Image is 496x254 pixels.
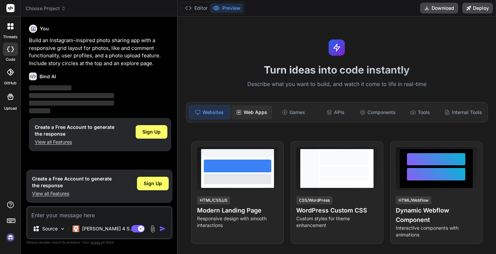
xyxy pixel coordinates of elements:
h4: WordPress Custom CSS [296,206,377,215]
span: ‌ [29,108,50,113]
p: [PERSON_NAME] 4 S.. [82,225,132,232]
label: Upload [4,106,17,111]
div: v 4.0.25 [19,11,33,16]
div: HTML/Webflow [396,196,431,204]
h1: Create a Free Account to generate the response [35,124,114,137]
h1: Turn ideas into code instantly [182,64,492,76]
img: tab_domain_overview_orange.svg [18,39,24,45]
div: Domain: [DOMAIN_NAME] [18,18,74,23]
p: Source [42,225,58,232]
div: Web Apps [231,105,272,119]
div: Tools [400,105,440,119]
img: website_grey.svg [11,18,16,23]
div: APIs [315,105,356,119]
button: Editor [182,3,210,13]
h1: Create a Free Account to generate the response [32,175,112,189]
img: attachment [149,225,157,233]
div: Keywords by Traffic [75,40,114,44]
div: Games [273,105,314,119]
label: GitHub [4,80,17,86]
span: Sign Up [144,180,162,187]
h4: Dynamic Webflow Component [396,206,477,225]
p: Always double-check its answers. Your in Bind [26,239,172,246]
h4: Modern Landing Page [197,206,278,215]
span: ‌ [29,101,114,106]
p: Describe what you want to build, and watch it come to life in real-time [182,80,492,89]
div: HTML/CSS/JS [197,196,230,204]
p: Build an Instagram-inspired photo sharing app with a responsive grid layout for photos, like and ... [29,37,171,67]
img: logo_orange.svg [11,11,16,16]
span: ‌ [29,93,114,98]
span: Sign Up [142,129,161,135]
h6: Bind AI [39,73,56,80]
p: View all Features [35,139,114,145]
button: Deploy [462,3,493,13]
p: Custom styles for theme enhancement [296,215,377,229]
div: CSS/WordPress [296,196,332,204]
label: threads [3,34,18,40]
div: Internal Tools [442,105,485,119]
span: Choose Project [26,5,66,12]
img: Claude 4 Sonnet [73,225,79,232]
div: Components [357,105,398,119]
span: privacy [90,240,103,244]
h6: You [40,25,49,32]
img: Pick Models [60,226,65,232]
p: View all Features [32,190,112,197]
label: code [6,57,15,62]
span: ‌ [29,85,72,90]
p: Interactive components with animations [396,225,477,238]
button: Preview [210,3,243,13]
img: icon [159,225,166,232]
div: Domain Overview [26,40,60,44]
div: Websites [189,105,230,119]
button: Download [420,3,458,13]
img: tab_keywords_by_traffic_grey.svg [67,39,73,45]
img: signin [5,232,16,243]
p: Responsive design with smooth interactions [197,215,278,229]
